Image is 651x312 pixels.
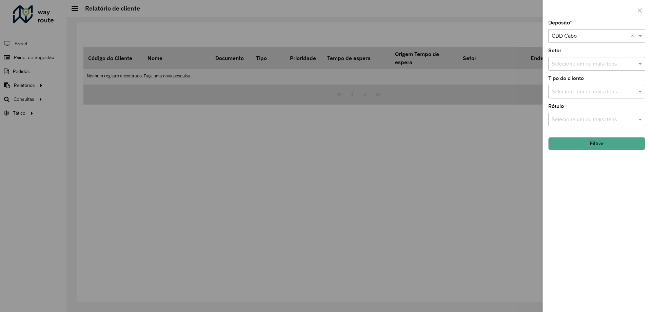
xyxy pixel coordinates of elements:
[548,74,584,82] label: Tipo de cliente
[548,137,645,150] button: Filtrar
[548,102,564,110] label: Rótulo
[548,19,572,27] label: Depósito
[548,47,561,55] label: Setor
[631,32,637,40] span: Clear all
